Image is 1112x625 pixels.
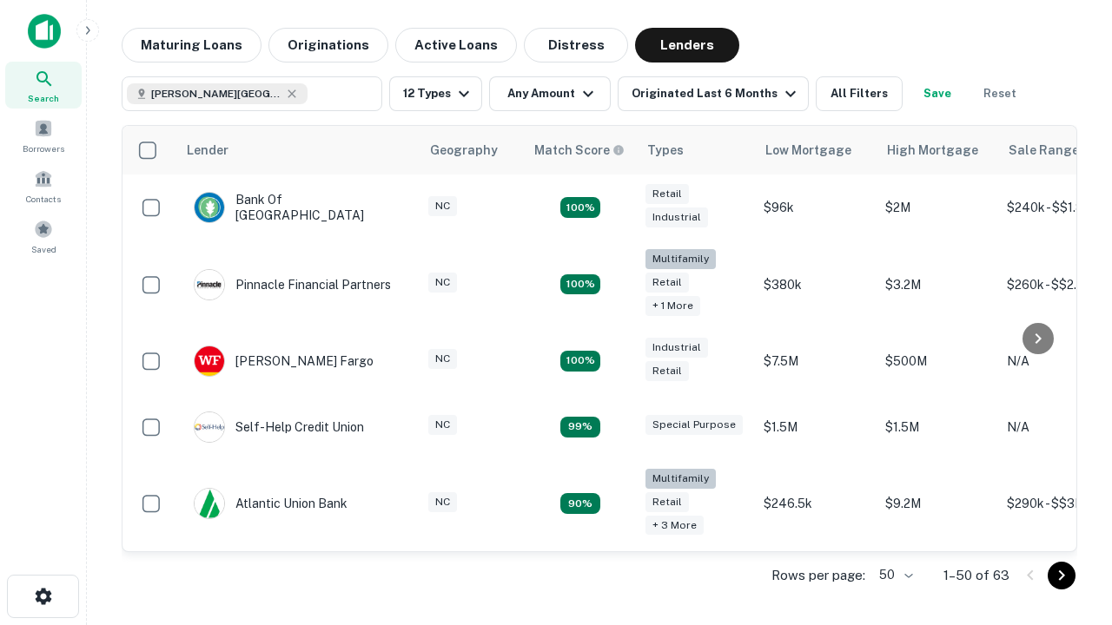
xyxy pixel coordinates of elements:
[645,492,689,512] div: Retail
[645,338,708,358] div: Industrial
[194,488,347,519] div: Atlantic Union Bank
[972,76,1028,111] button: Reset
[632,83,801,104] div: Originated Last 6 Months
[943,565,1009,586] p: 1–50 of 63
[195,489,224,518] img: picture
[1009,140,1079,161] div: Sale Range
[5,112,82,159] a: Borrowers
[560,197,600,218] div: Matching Properties: 15, hasApolloMatch: undefined
[771,565,865,586] p: Rows per page:
[5,62,82,109] a: Search
[195,346,224,376] img: picture
[1048,562,1076,589] button: Go to next page
[5,213,82,260] a: Saved
[428,196,457,216] div: NC
[194,345,374,377] div: [PERSON_NAME] Fargo
[765,140,851,161] div: Low Mortgage
[645,296,700,316] div: + 1 more
[645,469,716,489] div: Multifamily
[877,126,998,174] th: High Mortgage
[428,273,457,293] div: NC
[489,76,611,111] button: Any Amount
[5,162,82,209] a: Contacts
[187,140,228,161] div: Lender
[877,328,998,394] td: $500M
[534,141,625,160] div: Capitalize uses an advanced AI algorithm to match your search with the best lender. The match sco...
[31,242,56,256] span: Saved
[816,76,903,111] button: All Filters
[755,126,877,174] th: Low Mortgage
[645,184,689,204] div: Retail
[194,411,364,443] div: Self-help Credit Union
[28,14,61,49] img: capitalize-icon.png
[910,76,965,111] button: Save your search to get updates of matches that match your search criteria.
[420,126,524,174] th: Geography
[1025,431,1112,514] iframe: Chat Widget
[151,86,281,102] span: [PERSON_NAME][GEOGRAPHIC_DATA], [GEOGRAPHIC_DATA]
[195,270,224,299] img: picture
[755,328,877,394] td: $7.5M
[618,76,809,111] button: Originated Last 6 Months
[877,460,998,548] td: $9.2M
[647,140,684,161] div: Types
[428,349,457,369] div: NC
[389,76,482,111] button: 12 Types
[560,274,600,295] div: Matching Properties: 20, hasApolloMatch: undefined
[887,140,978,161] div: High Mortgage
[637,126,755,174] th: Types
[195,193,224,222] img: picture
[194,269,391,300] div: Pinnacle Financial Partners
[645,249,716,269] div: Multifamily
[195,412,224,442] img: picture
[635,28,739,62] button: Lenders
[645,361,689,381] div: Retail
[268,28,388,62] button: Originations
[755,174,877,240] td: $96k
[534,141,621,160] h6: Match Score
[395,28,517,62] button: Active Loans
[645,207,708,227] div: Industrial
[428,492,457,512] div: NC
[560,493,600,514] div: Matching Properties: 10, hasApolloMatch: undefined
[26,192,61,206] span: Contacts
[428,415,457,435] div: NC
[430,140,498,161] div: Geography
[524,126,637,174] th: Capitalize uses an advanced AI algorithm to match your search with the best lender. The match sco...
[877,394,998,460] td: $1.5M
[877,174,998,240] td: $2M
[755,460,877,548] td: $246.5k
[28,91,59,105] span: Search
[23,141,64,155] span: Borrowers
[645,415,743,435] div: Special Purpose
[122,28,261,62] button: Maturing Loans
[560,417,600,437] div: Matching Properties: 11, hasApolloMatch: undefined
[194,192,402,223] div: Bank Of [GEOGRAPHIC_DATA]
[645,516,704,536] div: + 3 more
[645,273,689,293] div: Retail
[176,126,420,174] th: Lender
[560,351,600,372] div: Matching Properties: 14, hasApolloMatch: undefined
[877,240,998,328] td: $3.2M
[755,240,877,328] td: $380k
[524,28,628,62] button: Distress
[872,562,916,588] div: 50
[755,394,877,460] td: $1.5M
